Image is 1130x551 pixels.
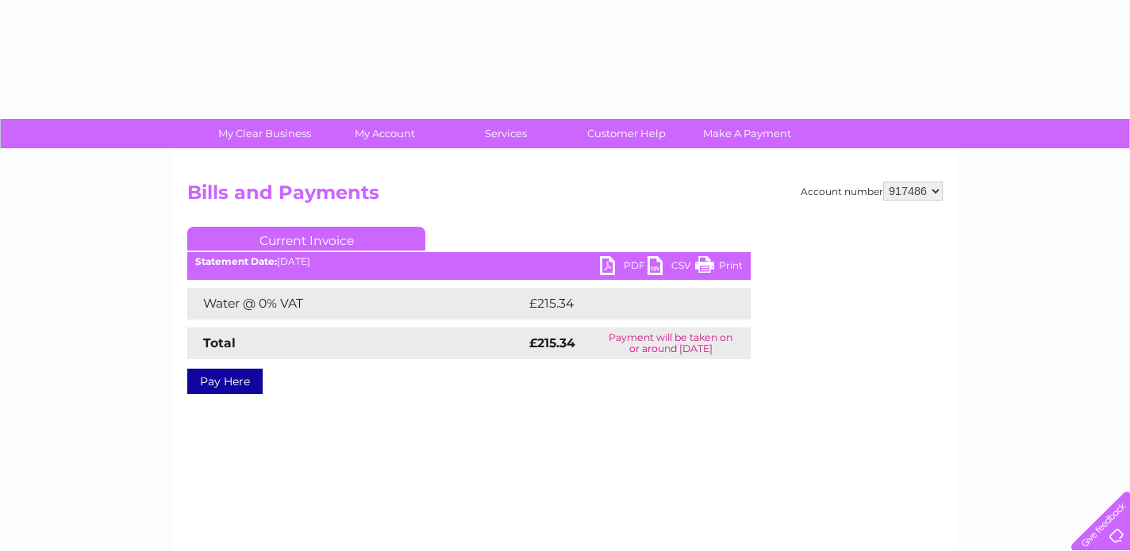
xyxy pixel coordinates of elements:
a: Pay Here [187,369,263,394]
strong: £215.34 [529,335,575,350]
a: CSV [648,256,695,279]
a: Make A Payment [682,119,813,148]
div: Account number [801,182,943,201]
a: My Account [320,119,451,148]
strong: Total [203,335,236,350]
b: Statement Date: [195,255,277,267]
a: Customer Help [561,119,692,148]
h2: Bills and Payments [187,182,943,212]
a: Services [440,119,571,148]
td: £215.34 [525,288,721,320]
a: PDF [600,256,648,279]
td: Payment will be taken on or around [DATE] [591,327,751,359]
a: My Clear Business [199,119,330,148]
a: Current Invoice [187,227,425,251]
div: [DATE] [187,256,751,267]
td: Water @ 0% VAT [187,288,525,320]
a: Print [695,256,743,279]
